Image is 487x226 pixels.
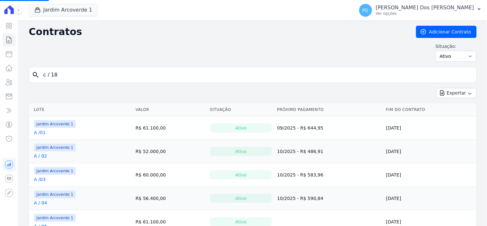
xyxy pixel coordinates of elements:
div: Ativo [210,123,272,132]
a: 09/2025 - R$ 644,95 [277,125,323,131]
th: Próximo Pagamento [274,103,383,116]
div: Ativo [210,147,272,156]
td: [DATE] [384,163,477,187]
a: A /03 [34,176,46,183]
a: A / 04 [34,200,47,206]
button: PD [PERSON_NAME] Dos [PERSON_NAME] Ver opções [354,1,487,19]
input: Buscar por nome do lote [39,68,474,81]
th: Fim do Contrato [384,103,477,116]
td: [DATE] [384,187,477,210]
i: search [32,71,39,79]
td: [DATE] [384,140,477,163]
label: Situação: [436,43,477,50]
td: R$ 60.000,00 [133,163,207,187]
span: Jardim Arcoverde 1 [34,144,76,151]
div: Ativo [210,194,272,203]
span: Jardim Arcoverde 1 [34,214,76,222]
div: Ativo [210,170,272,179]
td: [DATE] [384,116,477,140]
th: Valor [133,103,207,116]
a: 10/2025 - R$ 486,91 [277,149,323,154]
button: Jardim Arcoverde 1 [29,4,98,16]
p: [PERSON_NAME] Dos [PERSON_NAME] [376,5,474,11]
th: Lote [29,103,133,116]
a: 10/2025 - R$ 583,96 [277,172,323,177]
span: Jardim Arcoverde 1 [34,167,76,175]
th: Situação [207,103,274,116]
p: Ver opções [376,11,474,16]
td: R$ 52.000,00 [133,140,207,163]
td: R$ 61.100,00 [133,116,207,140]
span: Jardim Arcoverde 1 [34,120,76,128]
button: Exportar [436,88,477,98]
a: 10/2025 - R$ 590,84 [277,196,323,201]
span: Jardim Arcoverde 1 [34,191,76,198]
span: PD [362,8,369,13]
td: R$ 56.400,00 [133,187,207,210]
h2: Contratos [29,26,406,38]
a: A /01 [34,129,46,136]
a: Adicionar Contrato [416,26,477,38]
a: A / 02 [34,153,47,159]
